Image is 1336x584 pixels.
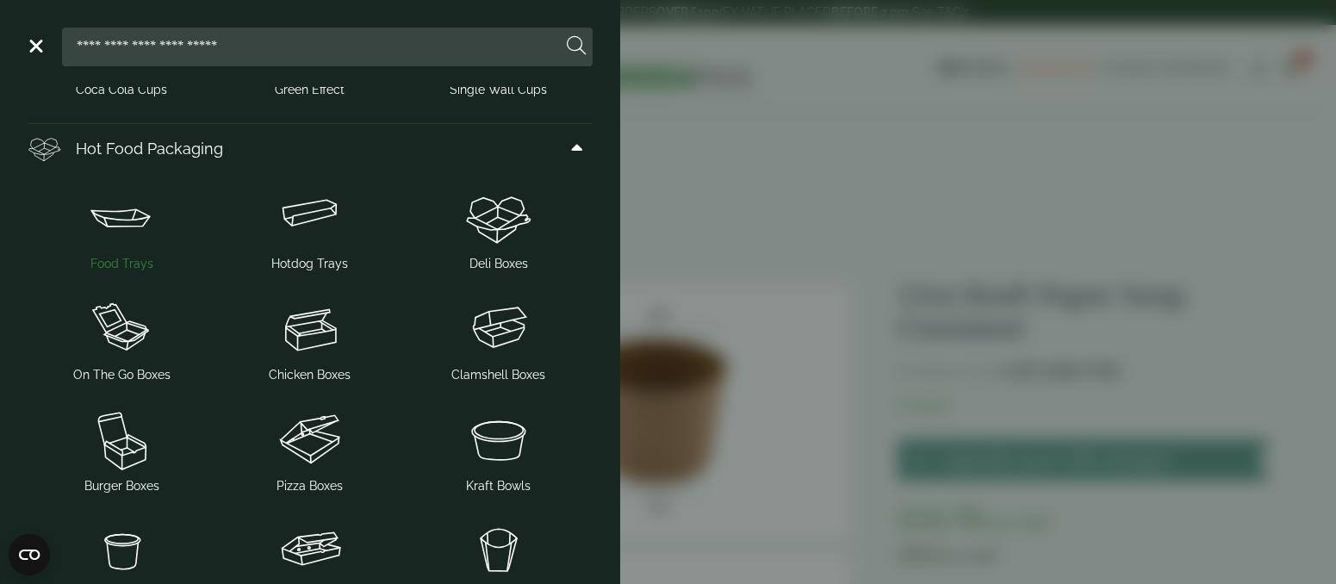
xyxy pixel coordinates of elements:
a: On The Go Boxes [34,290,209,388]
a: Hotdog Trays [223,179,398,276]
img: Deli_box.svg [28,131,62,165]
button: Open CMP widget [9,534,50,575]
span: Food Trays [90,255,153,273]
span: Chicken Boxes [269,366,351,384]
span: Coca Cola Cups [76,81,167,99]
span: Kraft Bowls [466,477,531,495]
img: Chicken_box-1.svg [223,294,398,363]
img: Hotdog_tray.svg [223,183,398,252]
img: Deli_box.svg [411,183,586,252]
img: Pizza_boxes.svg [223,405,398,474]
a: Deli Boxes [411,179,586,276]
a: Chicken Boxes [223,290,398,388]
span: On The Go Boxes [73,366,171,384]
a: Food Trays [34,179,209,276]
img: SoupNsalad_bowls.svg [411,405,586,474]
span: Clamshell Boxes [451,366,545,384]
img: Clamshell_box.svg [411,294,586,363]
a: Clamshell Boxes [411,290,586,388]
a: Kraft Bowls [411,401,586,499]
span: Pizza Boxes [277,477,343,495]
a: Pizza Boxes [223,401,398,499]
img: Food_tray.svg [34,183,209,252]
span: Hotdog Trays [271,255,348,273]
span: Green Effect [275,81,345,99]
span: Burger Boxes [84,477,159,495]
span: Deli Boxes [469,255,528,273]
a: Burger Boxes [34,401,209,499]
span: Single Wall Cups [450,81,547,99]
span: Hot Food Packaging [76,137,223,160]
img: OnTheGo_boxes.svg [34,294,209,363]
img: Burger_box.svg [34,405,209,474]
a: Hot Food Packaging [28,124,593,172]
